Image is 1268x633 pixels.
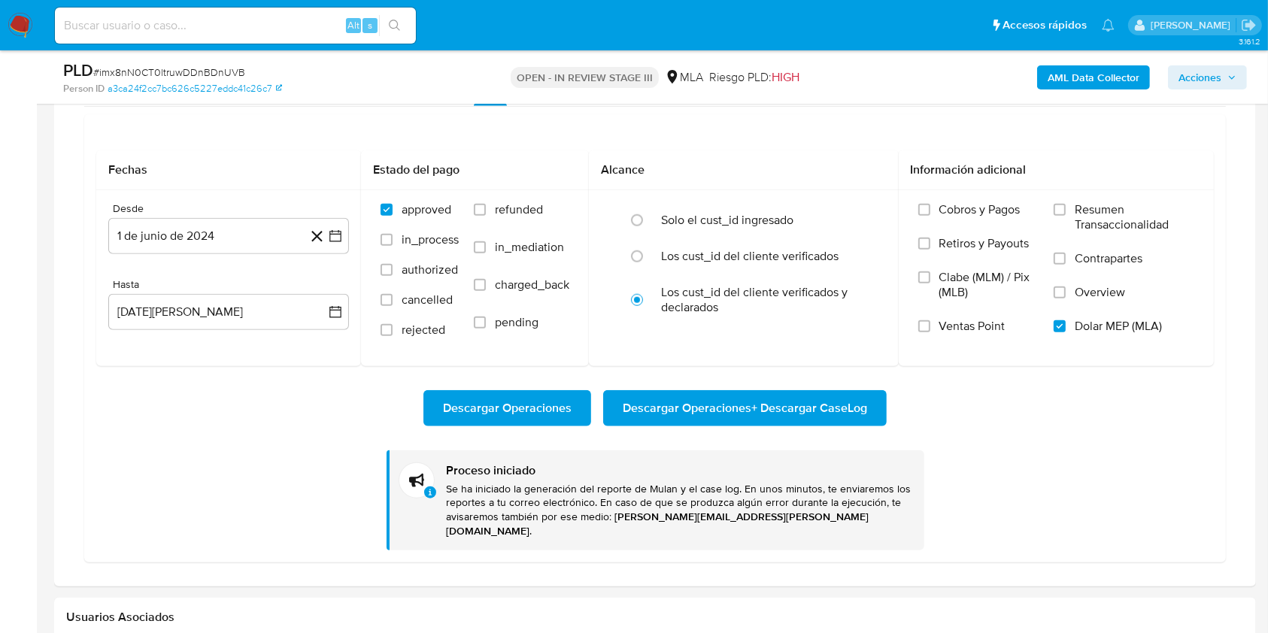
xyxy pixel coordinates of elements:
[93,65,245,80] span: # imx8nN0CT0ltruwDDnBDnUVB
[63,58,93,82] b: PLD
[665,69,703,86] div: MLA
[55,16,416,35] input: Buscar usuario o caso...
[1037,65,1150,89] button: AML Data Collector
[1048,65,1139,89] b: AML Data Collector
[379,15,410,36] button: search-icon
[772,68,799,86] span: HIGH
[108,82,282,95] a: a3ca24f2cc7bc626c5227eddc41c26c7
[1179,65,1221,89] span: Acciones
[63,82,105,95] b: Person ID
[709,69,799,86] span: Riesgo PLD:
[1102,19,1115,32] a: Notificaciones
[511,67,659,88] p: OPEN - IN REVIEW STAGE III
[1241,17,1257,33] a: Salir
[1151,18,1236,32] p: andres.vilosio@mercadolibre.com
[1003,17,1087,33] span: Accesos rápidos
[1168,65,1247,89] button: Acciones
[66,610,1244,625] h2: Usuarios Asociados
[1239,35,1260,47] span: 3.161.2
[347,18,359,32] span: Alt
[368,18,372,32] span: s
